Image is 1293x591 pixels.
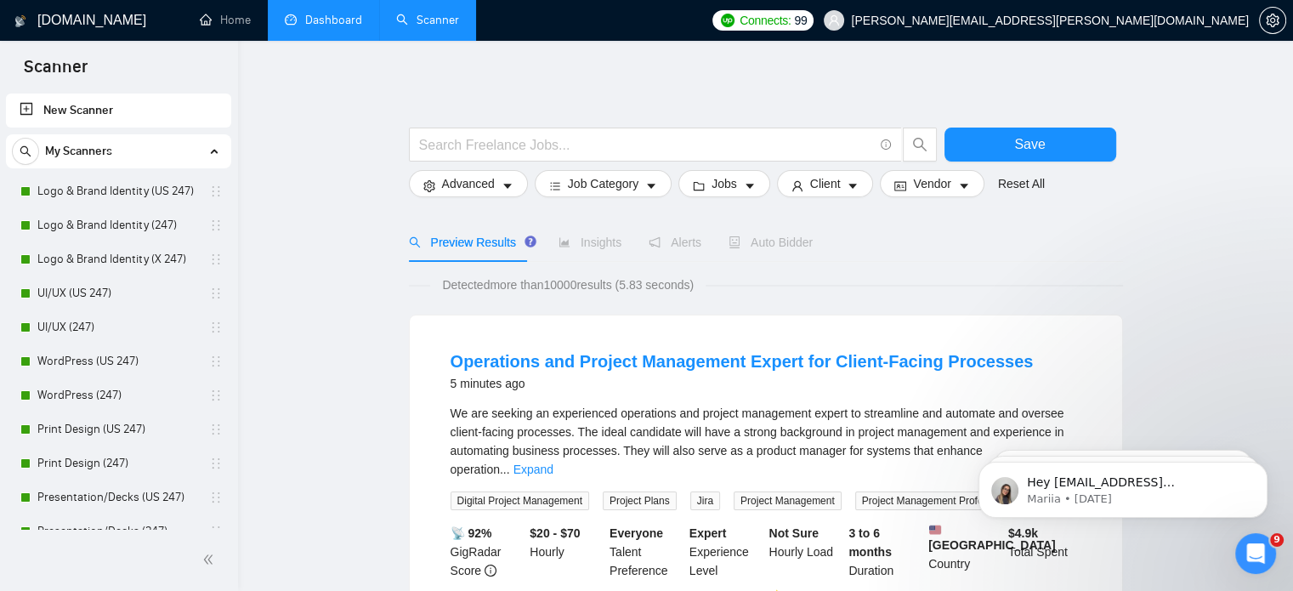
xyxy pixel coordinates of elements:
[729,236,740,248] span: robot
[1259,14,1286,27] a: setting
[209,185,223,198] span: holder
[502,179,513,192] span: caret-down
[451,373,1034,394] div: 5 minutes ago
[37,378,199,412] a: WordPress (247)
[1005,524,1085,580] div: Total Spent
[881,139,892,151] span: info-circle
[202,551,219,568] span: double-left
[686,524,766,580] div: Experience Level
[37,344,199,378] a: WordPress (US 247)
[734,492,842,510] span: Project Management
[37,310,199,344] a: UI/UX (247)
[409,236,421,248] span: search
[451,406,1064,476] span: We are seeking an experienced operations and project management expert to streamline and automate...
[447,524,527,580] div: GigRadar Score
[559,236,570,248] span: area-chart
[1014,134,1045,155] span: Save
[649,236,661,248] span: notification
[37,480,199,514] a: Presentation/Decks (US 247)
[649,236,701,249] span: Alerts
[209,253,223,266] span: holder
[409,170,528,197] button: settingAdvancedcaret-down
[880,170,984,197] button: idcardVendorcaret-down
[794,11,807,30] span: 99
[721,14,734,27] img: upwork-logo.png
[944,128,1116,162] button: Save
[209,491,223,504] span: holder
[13,145,38,157] span: search
[678,170,770,197] button: folderJobscaret-down
[209,423,223,436] span: holder
[209,287,223,300] span: holder
[828,14,840,26] span: user
[451,352,1034,371] a: Operations and Project Management Expert for Client-Facing Processes
[958,179,970,192] span: caret-down
[37,174,199,208] a: Logo & Brand Identity (US 247)
[6,94,231,128] li: New Scanner
[766,524,846,580] div: Hourly Load
[810,174,841,193] span: Client
[485,565,496,577] span: info-circle
[610,526,663,540] b: Everyone
[535,170,672,197] button: barsJob Categorycaret-down
[1235,533,1276,574] iframe: Intercom live chat
[740,11,791,30] span: Connects:
[928,524,1056,552] b: [GEOGRAPHIC_DATA]
[953,426,1293,545] iframe: Intercom notifications message
[693,179,705,192] span: folder
[904,137,936,152] span: search
[777,170,874,197] button: userClientcaret-down
[847,179,859,192] span: caret-down
[744,179,756,192] span: caret-down
[603,492,677,510] span: Project Plans
[451,404,1081,479] div: We are seeking an experienced operations and project management expert to streamline and automate...
[409,236,531,249] span: Preview Results
[559,236,621,249] span: Insights
[690,492,720,510] span: Jira
[1260,14,1285,27] span: setting
[14,8,26,35] img: logo
[451,492,589,510] span: Digital Project Management
[209,457,223,470] span: holder
[568,174,638,193] span: Job Category
[285,13,362,27] a: dashboardDashboard
[500,463,510,476] span: ...
[689,526,727,540] b: Expert
[12,138,39,165] button: search
[37,208,199,242] a: Logo & Brand Identity (247)
[855,492,1022,510] span: Project Management Professional
[913,174,950,193] span: Vendor
[451,526,492,540] b: 📡 92%
[848,526,892,559] b: 3 to 6 months
[645,179,657,192] span: caret-down
[209,321,223,334] span: holder
[549,179,561,192] span: bars
[729,236,813,249] span: Auto Bidder
[1259,7,1286,34] button: setting
[1270,533,1284,547] span: 9
[526,524,606,580] div: Hourly
[791,179,803,192] span: user
[37,446,199,480] a: Print Design (247)
[37,242,199,276] a: Logo & Brand Identity (X 247)
[442,174,495,193] span: Advanced
[37,276,199,310] a: UI/UX (US 247)
[530,526,580,540] b: $20 - $70
[209,219,223,232] span: holder
[200,13,251,27] a: homeHome
[523,234,538,249] div: Tooltip anchor
[20,94,218,128] a: New Scanner
[998,174,1045,193] a: Reset All
[769,526,819,540] b: Not Sure
[396,13,459,27] a: searchScanner
[45,134,112,168] span: My Scanners
[209,389,223,402] span: holder
[903,128,937,162] button: search
[10,54,101,90] span: Scanner
[513,463,553,476] a: Expand
[606,524,686,580] div: Talent Preference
